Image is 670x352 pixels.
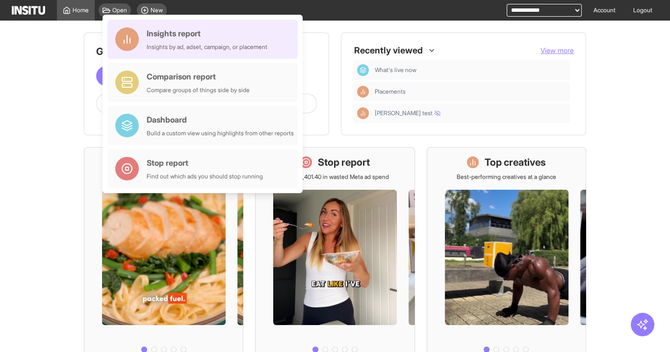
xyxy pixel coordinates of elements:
span: New [151,6,163,14]
button: View more [541,46,574,55]
div: Build a custom view using highlights from other reports [147,129,294,137]
div: Find out which ads you should stop running [147,173,263,180]
span: Home [73,6,89,14]
div: Insights report [147,27,267,39]
h1: Get started [96,45,317,58]
p: Save £9,401.40 in wasted Meta ad spend [281,173,388,181]
span: Placements [375,88,406,96]
div: Insights [357,86,369,98]
span: dan test [375,109,566,117]
span: View more [541,46,574,54]
span: Placements [375,88,566,96]
p: Best-performing creatives at a glance [457,173,556,181]
div: Insights [357,107,369,119]
span: What's live now [375,66,566,74]
h1: Stop report [318,155,370,169]
img: Logo [12,6,45,15]
div: Dashboard [357,64,369,76]
span: Open [112,6,127,14]
span: [PERSON_NAME] test [375,109,440,117]
div: Stop report [147,157,263,169]
span: What's live now [375,66,416,74]
div: Compare groups of things side by side [147,86,250,94]
div: Dashboard [147,114,294,126]
div: Insights by ad, adset, campaign, or placement [147,43,267,51]
h1: Top creatives [485,155,546,169]
button: Create a new report [96,66,194,86]
div: Comparison report [147,71,250,82]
